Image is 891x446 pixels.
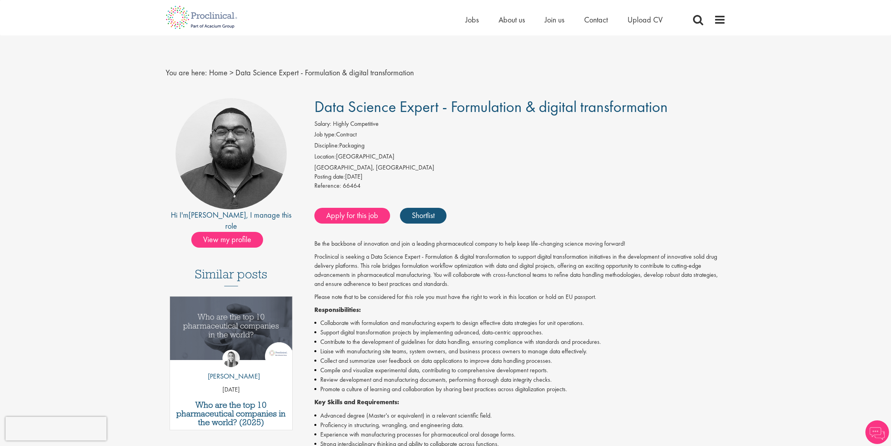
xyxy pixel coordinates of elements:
li: [GEOGRAPHIC_DATA] [314,152,726,163]
li: Collaborate with formulation and manufacturing experts to design effective data strategies for un... [314,318,726,328]
span: Data Science Expert - Formulation & digital transformation [235,67,414,78]
a: Shortlist [400,208,446,224]
a: Upload CV [628,15,663,25]
img: Top 10 pharmaceutical companies in the world 2025 [170,297,293,360]
a: Join us [545,15,564,25]
span: You are here: [166,67,207,78]
li: Collect and summarize user feedback on data applications to improve data handling processes. [314,356,726,366]
span: Highly Competitive [333,119,379,128]
li: Proficiency in structuring, wrangling, and engineering data. [314,420,726,430]
li: Experience with manufacturing processes for pharmaceutical oral dosage forms. [314,430,726,439]
a: Contact [584,15,608,25]
label: Reference: [314,181,341,190]
li: Advanced degree (Master's or equivalent) in a relevant scientific field. [314,411,726,420]
li: Review development and manufacturing documents, performing thorough data integrity checks. [314,375,726,384]
li: Packaging [314,141,726,152]
li: Compile and visualize experimental data, contributing to comprehensive development reports. [314,366,726,375]
div: Hi I'm , I manage this role [166,209,297,232]
div: [GEOGRAPHIC_DATA], [GEOGRAPHIC_DATA] [314,163,726,172]
a: Link to a post [170,297,293,366]
label: Job type: [314,130,336,139]
a: Apply for this job [314,208,390,224]
img: imeage of recruiter Ashley Bennett [176,98,287,209]
label: Discipline: [314,141,339,150]
img: Hannah Burke [222,350,240,367]
p: [PERSON_NAME] [202,371,260,381]
li: Support digital transformation projects by implementing advanced, data-centric approaches. [314,328,726,337]
a: [PERSON_NAME] [189,210,246,220]
strong: Key Skills and Requirements: [314,398,399,406]
span: 66464 [343,181,361,190]
a: breadcrumb link [209,67,228,78]
iframe: reCAPTCHA [6,417,106,440]
li: Promote a culture of learning and collaboration by sharing best practices across digitalization p... [314,384,726,394]
a: View my profile [191,233,271,244]
li: Contract [314,130,726,141]
span: Data Science Expert - Formulation & digital transformation [314,97,668,117]
span: Posting date: [314,172,345,181]
p: Proclinical is seeking a Data Science Expert - Formulation & digital transformation to support di... [314,252,726,288]
li: Liaise with manufacturing site teams, system owners, and business process owners to manage data e... [314,347,726,356]
a: Who are the top 10 pharmaceutical companies in the world? (2025) [174,401,289,427]
img: Chatbot [865,420,889,444]
span: View my profile [191,232,263,248]
div: [DATE] [314,172,726,181]
p: Be the backbone of innovation and join a leading pharmaceutical company to help keep life-changin... [314,239,726,248]
label: Salary: [314,119,331,129]
a: Hannah Burke [PERSON_NAME] [202,350,260,385]
strong: Responsibilities: [314,306,361,314]
p: Please note that to be considered for this role you must have the right to work in this location ... [314,293,726,302]
a: Jobs [465,15,479,25]
span: > [230,67,233,78]
label: Location: [314,152,336,161]
li: Contribute to the development of guidelines for data handling, ensuring compliance with standards... [314,337,726,347]
a: About us [499,15,525,25]
p: [DATE] [170,385,293,394]
h3: Similar posts [195,267,267,286]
